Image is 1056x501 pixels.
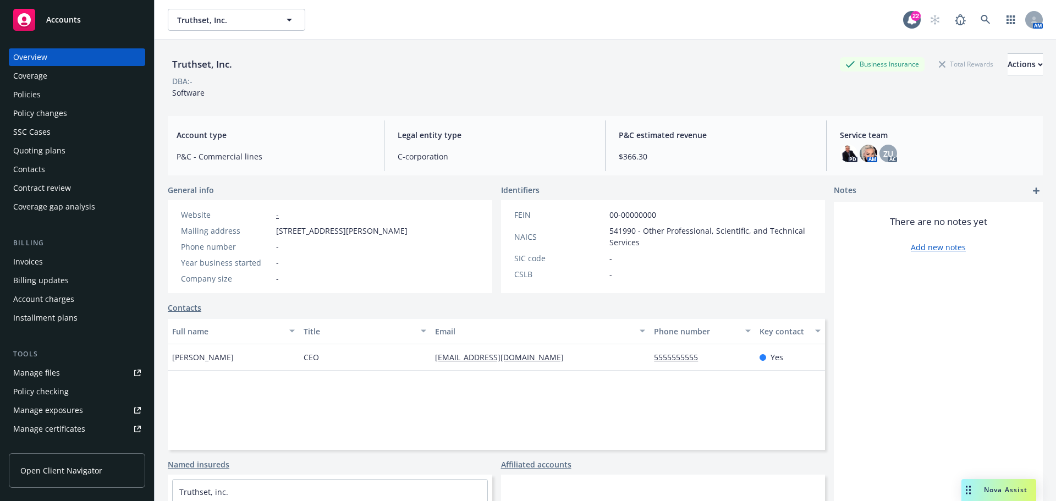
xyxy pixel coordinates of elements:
div: Year business started [181,257,272,268]
div: Full name [172,326,283,337]
div: Phone number [654,326,738,337]
a: Manage claims [9,439,145,456]
span: - [276,241,279,252]
button: Email [431,318,650,344]
a: Quoting plans [9,142,145,159]
a: [EMAIL_ADDRESS][DOMAIN_NAME] [435,352,573,362]
span: Identifiers [501,184,540,196]
span: Notes [834,184,856,197]
a: Report a Bug [949,9,971,31]
a: Switch app [1000,9,1022,31]
div: Actions [1008,54,1043,75]
span: [STREET_ADDRESS][PERSON_NAME] [276,225,408,236]
div: DBA: - [172,75,193,87]
a: Manage files [9,364,145,382]
div: Website [181,209,272,221]
a: Policy changes [9,104,145,122]
span: Open Client Navigator [20,465,102,476]
div: Manage exposures [13,401,83,419]
div: Truthset, Inc. [168,57,237,71]
div: Policy changes [13,104,67,122]
a: Manage exposures [9,401,145,419]
span: [PERSON_NAME] [172,351,234,363]
div: Billing updates [13,272,69,289]
span: P&C - Commercial lines [177,151,371,162]
span: Truthset, Inc. [177,14,272,26]
div: Phone number [181,241,272,252]
span: C-corporation [398,151,592,162]
div: Overview [13,48,47,66]
div: Drag to move [961,479,975,501]
a: Search [975,9,997,31]
a: Contacts [168,302,201,313]
a: Manage certificates [9,420,145,438]
span: Nova Assist [984,485,1027,494]
div: Business Insurance [840,57,925,71]
span: - [276,257,279,268]
div: SSC Cases [13,123,51,141]
span: Software [172,87,205,98]
div: Invoices [13,253,43,271]
a: Accounts [9,4,145,35]
div: Manage claims [13,439,69,456]
div: Billing [9,238,145,249]
button: Actions [1008,53,1043,75]
button: Truthset, Inc. [168,9,305,31]
span: Service team [840,129,1034,141]
div: Coverage [13,67,47,85]
a: Policy checking [9,383,145,400]
a: Coverage gap analysis [9,198,145,216]
img: photo [840,145,857,162]
span: - [609,252,612,264]
div: Total Rewards [933,57,999,71]
div: Coverage gap analysis [13,198,95,216]
a: Account charges [9,290,145,308]
span: Yes [771,351,783,363]
a: Coverage [9,67,145,85]
img: photo [860,145,877,162]
div: Company size [181,273,272,284]
div: FEIN [514,209,605,221]
a: Start snowing [924,9,946,31]
div: SIC code [514,252,605,264]
div: Installment plans [13,309,78,327]
button: Phone number [650,318,755,344]
button: Key contact [755,318,825,344]
span: - [609,268,612,280]
a: Truthset, inc. [179,487,228,497]
span: Account type [177,129,371,141]
a: Overview [9,48,145,66]
a: Add new notes [911,241,966,253]
button: Full name [168,318,299,344]
span: P&C estimated revenue [619,129,813,141]
div: Account charges [13,290,74,308]
span: 00-00000000 [609,209,656,221]
button: Title [299,318,431,344]
button: Nova Assist [961,479,1036,501]
div: Email [435,326,633,337]
a: Contract review [9,179,145,197]
span: There are no notes yet [890,215,987,228]
a: Billing updates [9,272,145,289]
span: General info [168,184,214,196]
a: Named insureds [168,459,229,470]
a: add [1030,184,1043,197]
div: 22 [911,11,921,21]
div: Title [304,326,414,337]
div: NAICS [514,231,605,243]
div: Tools [9,349,145,360]
div: Policies [13,86,41,103]
div: Policy checking [13,383,69,400]
a: - [276,210,279,220]
div: Contract review [13,179,71,197]
div: Mailing address [181,225,272,236]
span: Legal entity type [398,129,592,141]
a: 5555555555 [654,352,707,362]
span: 541990 - Other Professional, Scientific, and Technical Services [609,225,812,248]
a: Affiliated accounts [501,459,571,470]
span: CEO [304,351,319,363]
div: Key contact [760,326,809,337]
span: Accounts [46,15,81,24]
span: - [276,273,279,284]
